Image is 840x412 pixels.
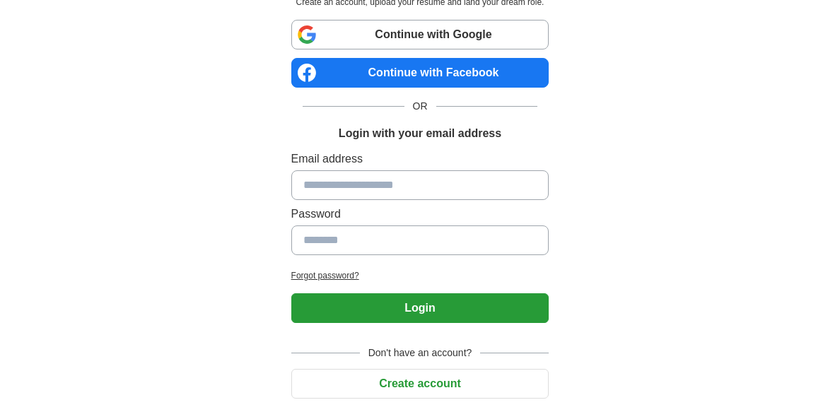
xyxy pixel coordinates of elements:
[360,346,481,360] span: Don't have an account?
[291,151,549,167] label: Email address
[291,20,549,49] a: Continue with Google
[291,293,549,323] button: Login
[291,369,549,399] button: Create account
[291,58,549,88] a: Continue with Facebook
[404,99,436,114] span: OR
[291,206,549,223] label: Password
[339,125,501,142] h1: Login with your email address
[291,377,549,389] a: Create account
[291,269,549,282] a: Forgot password?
